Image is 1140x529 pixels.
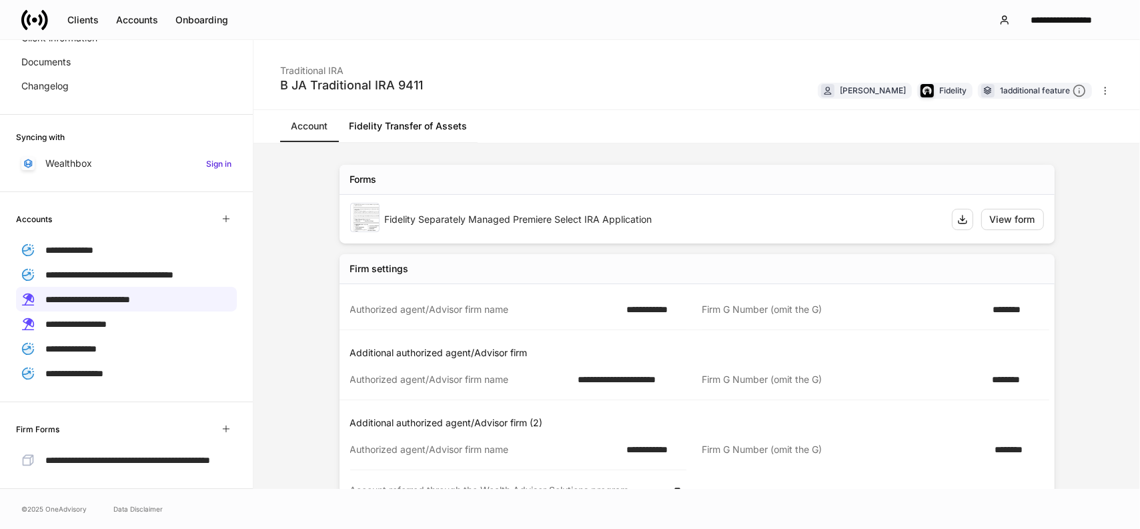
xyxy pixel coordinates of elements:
div: B JA Traditional IRA 9411 [280,77,423,93]
h6: Syncing with [16,131,65,143]
button: Clients [59,9,107,31]
div: Authorized agent/Advisor firm name [350,303,618,316]
span: © 2025 OneAdvisory [21,504,87,514]
div: Firm G Number (omit the G) [702,303,985,316]
h6: Accounts [16,213,52,225]
a: Account [280,110,338,142]
button: Accounts [107,9,167,31]
div: Onboarding [175,13,228,27]
div: Fidelity Separately Managed Premiere Select IRA Application [385,213,941,226]
div: Firm G Number (omit the G) [702,443,987,457]
a: Documents [16,50,237,74]
div: [PERSON_NAME] [840,84,906,97]
div: 1 additional feature [1000,84,1086,98]
h6: Sign in [206,157,231,170]
p: Changelog [21,79,69,93]
a: WealthboxSign in [16,151,237,175]
div: Firm G Number (omit the G) [702,373,985,386]
a: Changelog [16,74,237,98]
p: Additional authorized agent/Advisor firm (2) [350,416,1049,430]
h6: Firm Forms [16,423,59,436]
p: Wealthbox [45,157,92,170]
div: Firm settings [350,262,409,276]
div: Traditional IRA [280,56,423,77]
div: Accounts [116,13,158,27]
div: Clients [67,13,99,27]
button: Onboarding [167,9,237,31]
p: Documents [21,55,71,69]
div: Account referred through the Wealth Advisor Solutions program [350,484,666,497]
a: Fidelity Transfer of Assets [338,110,478,142]
a: Data Disclaimer [113,504,163,514]
p: Additional authorized agent/Advisor firm [350,346,1049,360]
div: View form [990,213,1035,226]
button: View form [981,209,1044,230]
div: Fidelity [939,84,967,97]
div: Forms [350,173,377,186]
div: Authorized agent/Advisor firm name [350,443,618,456]
div: Authorized agent/Advisor firm name [350,373,570,386]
